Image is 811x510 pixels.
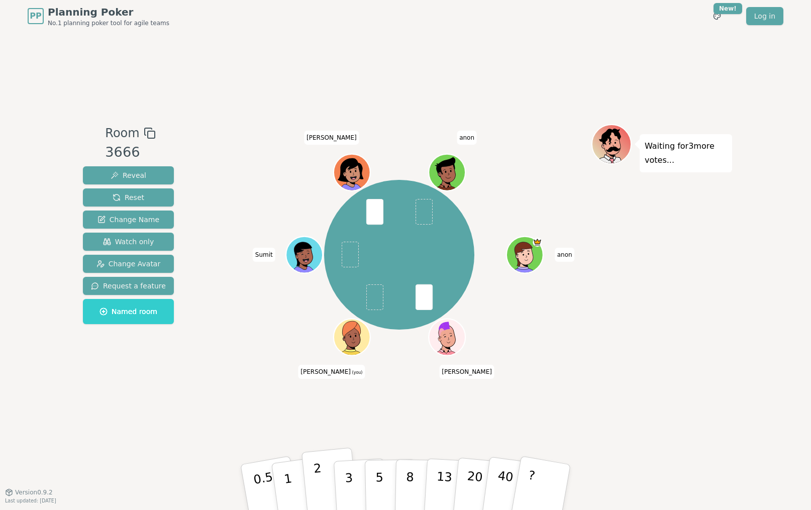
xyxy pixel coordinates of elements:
button: Change Avatar [83,255,174,273]
span: Planning Poker [48,5,169,19]
p: Waiting for 3 more votes... [645,139,727,167]
span: Click to change your name [253,248,275,262]
span: Version 0.9.2 [15,488,53,496]
span: (you) [351,370,363,375]
span: Reveal [111,170,146,180]
button: New! [708,7,726,25]
span: Named room [99,307,157,317]
span: Click to change your name [298,365,365,379]
span: PP [30,10,41,22]
div: New! [714,3,742,14]
span: Reset [113,192,144,202]
button: Reveal [83,166,174,184]
span: Request a feature [91,281,166,291]
button: Click to change your avatar [335,320,369,354]
span: anon is the host [533,238,542,247]
span: Change Name [97,215,159,225]
button: Change Name [83,211,174,229]
span: Watch only [103,237,154,247]
span: No.1 planning poker tool for agile teams [48,19,169,27]
span: Click to change your name [439,365,494,379]
button: Request a feature [83,277,174,295]
button: Version0.9.2 [5,488,53,496]
button: Watch only [83,233,174,251]
div: 3666 [105,142,155,163]
span: Last updated: [DATE] [5,498,56,503]
a: Log in [746,7,783,25]
span: Room [105,124,139,142]
button: Named room [83,299,174,324]
span: Change Avatar [96,259,161,269]
span: Click to change your name [555,248,575,262]
span: Click to change your name [304,131,359,145]
button: Reset [83,188,174,207]
span: Click to change your name [457,131,477,145]
a: PPPlanning PokerNo.1 planning poker tool for agile teams [28,5,169,27]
